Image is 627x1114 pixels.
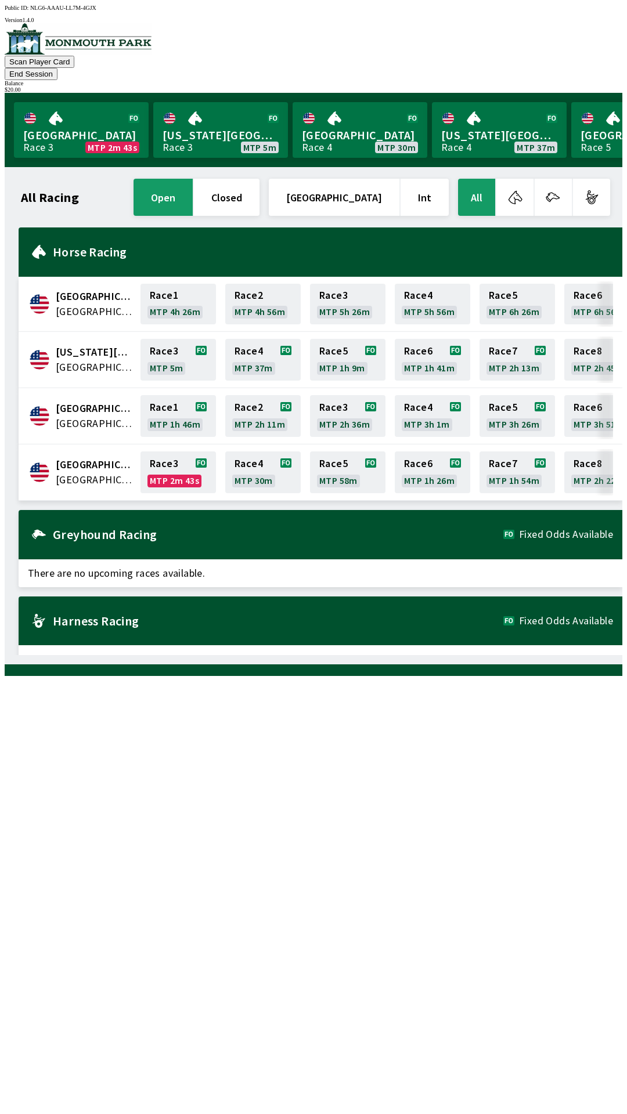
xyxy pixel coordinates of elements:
span: Fixed Odds Available [519,530,613,539]
img: venue logo [5,23,152,55]
span: Race 2 [235,291,263,300]
a: Race4MTP 5h 56m [395,284,470,324]
span: Race 8 [574,459,602,468]
div: Race 3 [23,143,53,152]
span: Race 7 [489,459,517,468]
span: MTP 2h 36m [319,419,370,429]
span: [US_STATE][GEOGRAPHIC_DATA] [163,128,279,143]
div: Version 1.4.0 [5,17,622,23]
span: Race 6 [404,346,433,356]
div: Race 5 [581,143,611,152]
button: Int [401,179,449,216]
span: MTP 37m [235,363,273,372]
span: Race 4 [404,403,433,412]
div: Public ID: [5,5,622,11]
span: Race 4 [235,346,263,356]
span: Canterbury Park [56,289,134,304]
span: Fairmount Park [56,401,134,416]
span: Race 4 [404,291,433,300]
span: MTP 3h 51m [574,419,624,429]
span: MTP 6h 56m [574,307,624,316]
span: Race 6 [574,291,602,300]
span: Race 8 [574,346,602,356]
a: Race6MTP 1h 26m [395,451,470,493]
a: Race5MTP 6h 26m [480,284,555,324]
span: [GEOGRAPHIC_DATA] [23,128,139,143]
span: MTP 5m [243,143,276,152]
span: Race 6 [574,403,602,412]
span: MTP 58m [319,476,358,485]
h2: Horse Racing [53,247,613,256]
span: MTP 1h 41m [404,363,455,372]
a: [US_STATE][GEOGRAPHIC_DATA]Race 4MTP 37m [432,102,567,158]
div: Race 3 [163,143,193,152]
span: MTP 37m [517,143,555,152]
span: There are no upcoming races available. [19,559,622,587]
a: [GEOGRAPHIC_DATA]Race 3MTP 2m 43s [14,102,149,158]
h2: Greyhound Racing [53,530,503,539]
div: Race 4 [302,143,332,152]
span: MTP 3h 1m [404,419,450,429]
span: United States [56,304,134,319]
a: [US_STATE][GEOGRAPHIC_DATA]Race 3MTP 5m [153,102,288,158]
span: Race 3 [319,403,348,412]
button: [GEOGRAPHIC_DATA] [269,179,399,216]
span: Race 3 [319,291,348,300]
a: Race3MTP 5h 26m [310,284,385,324]
a: Race1MTP 4h 26m [140,284,216,324]
a: Race3MTP 2m 43s [140,451,216,493]
span: MTP 3h 26m [489,419,539,429]
span: MTP 2h 22m [574,476,624,485]
button: closed [194,179,260,216]
span: Race 1 [150,291,178,300]
a: Race2MTP 4h 56m [225,284,301,324]
a: Race5MTP 58m [310,451,385,493]
span: MTP 1h 26m [404,476,455,485]
span: Race 4 [235,459,263,468]
span: Race 7 [489,346,517,356]
span: Monmouth Park [56,457,134,472]
a: Race2MTP 2h 11m [225,395,301,437]
span: MTP 1h 46m [150,419,200,429]
span: There are no upcoming races available. [19,645,622,673]
span: Race 5 [489,291,517,300]
a: Race4MTP 30m [225,451,301,493]
a: Race5MTP 3h 26m [480,395,555,437]
a: Race7MTP 1h 54m [480,451,555,493]
span: Race 1 [150,403,178,412]
span: Race 3 [150,459,178,468]
span: MTP 5h 56m [404,307,455,316]
span: MTP 30m [377,143,416,152]
span: MTP 2h 13m [489,363,539,372]
span: MTP 1h 54m [489,476,539,485]
span: Race 5 [319,459,348,468]
a: Race6MTP 1h 41m [395,339,470,381]
button: All [458,179,495,216]
span: MTP 2h 11m [235,419,285,429]
a: Race4MTP 3h 1m [395,395,470,437]
span: United States [56,472,134,487]
div: Race 4 [441,143,471,152]
span: NLG6-AAAU-LL7M-4GJX [30,5,96,11]
span: MTP 2h 45m [574,363,624,372]
button: End Session [5,68,57,80]
div: $ 20.00 [5,86,622,93]
a: Race3MTP 5m [140,339,216,381]
a: Race7MTP 2h 13m [480,339,555,381]
a: Race5MTP 1h 9m [310,339,385,381]
span: United States [56,416,134,431]
span: MTP 2m 43s [88,143,137,152]
a: Race4MTP 37m [225,339,301,381]
span: MTP 6h 26m [489,307,539,316]
span: MTP 1h 9m [319,363,365,372]
span: MTP 5m [150,363,183,372]
span: [GEOGRAPHIC_DATA] [302,128,418,143]
a: Race3MTP 2h 36m [310,395,385,437]
span: Race 6 [404,459,433,468]
span: Race 3 [150,346,178,356]
span: [US_STATE][GEOGRAPHIC_DATA] [441,128,557,143]
h2: Harness Racing [53,616,503,625]
div: Balance [5,80,622,86]
button: Scan Player Card [5,56,74,68]
span: MTP 4h 26m [150,307,200,316]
